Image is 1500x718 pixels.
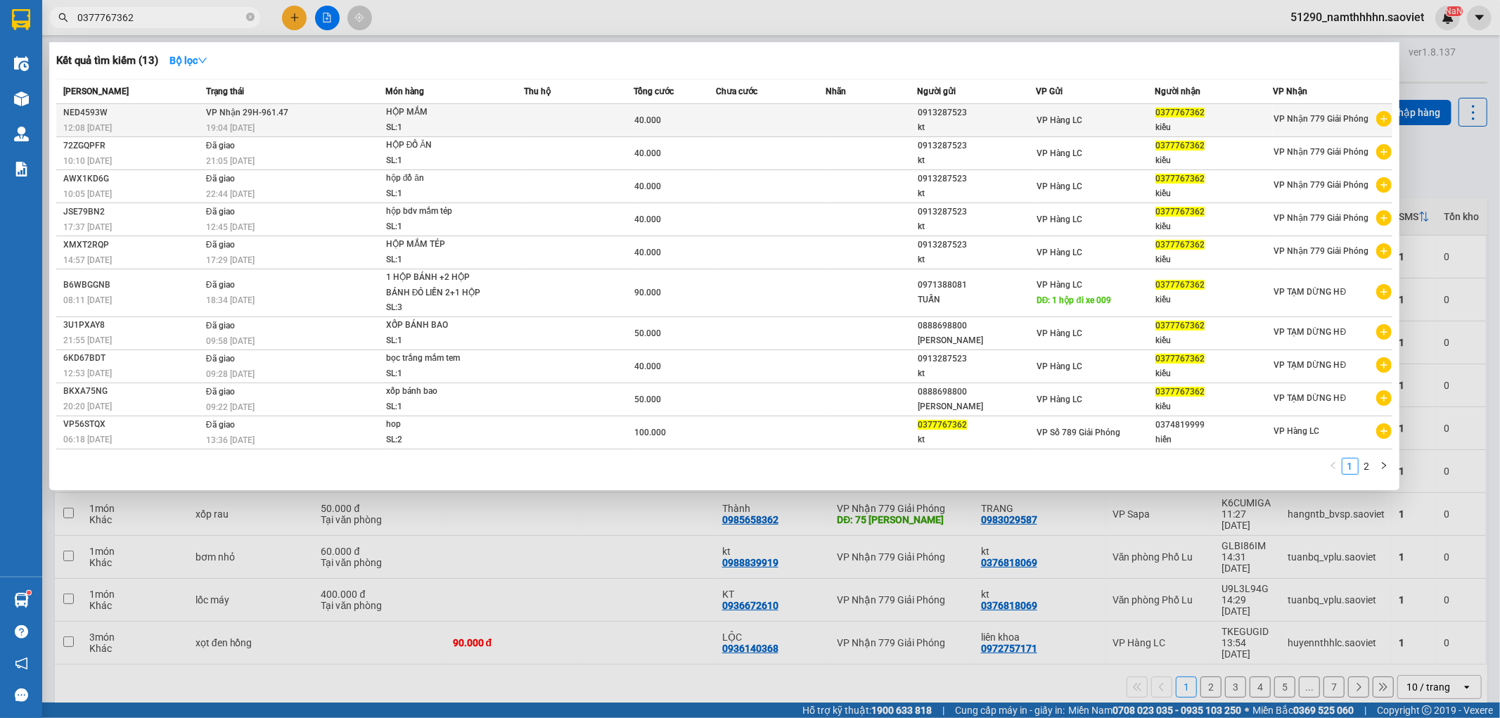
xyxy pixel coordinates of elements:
div: kiều [1155,219,1273,234]
div: 0913287523 [918,139,1035,153]
span: VP Nhận 779 Giải Phóng [1274,213,1369,223]
div: SL: 1 [386,399,492,415]
div: 0913287523 [918,105,1035,120]
span: Đã giao [206,207,235,217]
span: Đã giao [206,420,235,430]
span: 17:29 [DATE] [206,255,255,265]
span: Đã giao [206,387,235,397]
li: 1 [1342,458,1359,475]
span: Đã giao [206,321,235,331]
span: 0377767362 [1155,174,1205,184]
span: Đã giao [206,354,235,364]
button: right [1376,458,1392,475]
span: 40.000 [634,148,661,158]
span: Thu hộ [524,86,551,96]
div: hộp đồ ăn [386,171,492,186]
div: 0913287523 [918,352,1035,366]
img: logo-vxr [12,9,30,30]
div: SL: 1 [386,120,492,136]
div: kt [918,432,1035,447]
span: VP Nhận 29H-961.47 [206,108,288,117]
span: 13:36 [DATE] [206,435,255,445]
span: plus-circle [1376,284,1392,300]
span: 10:10 [DATE] [63,156,112,166]
span: VP Số 789 Giải Phóng [1037,428,1120,437]
span: plus-circle [1376,111,1392,127]
span: 09:58 [DATE] [206,336,255,346]
div: kiều [1155,153,1273,168]
span: plus-circle [1376,243,1392,259]
span: DĐ: 1 hộp đi xe 009 [1037,295,1111,305]
span: 12:53 [DATE] [63,368,112,378]
input: Tìm tên, số ĐT hoặc mã đơn [77,10,243,25]
div: 0971388081 [918,278,1035,293]
span: VP Gửi [1036,86,1063,96]
span: Đã giao [206,280,235,290]
div: hiền [1155,432,1273,447]
span: close-circle [246,13,255,21]
img: warehouse-icon [14,91,29,106]
span: close-circle [246,11,255,25]
div: TUẤN [918,293,1035,307]
span: Món hàng [385,86,424,96]
div: hộp bdv mắm tép [386,204,492,219]
span: plus-circle [1376,423,1392,439]
span: 20:20 [DATE] [63,402,112,411]
div: 0888698800 [918,385,1035,399]
div: 0888698800 [918,319,1035,333]
img: warehouse-icon [14,593,29,608]
span: VP Hàng LC [1037,248,1082,257]
span: 40.000 [634,361,661,371]
span: VP TẠM DỪNG HĐ [1274,393,1347,403]
span: VP Nhận 779 Giải Phóng [1274,147,1369,157]
span: search [58,13,68,23]
span: right [1380,461,1388,470]
span: VP Nhận 779 Giải Phóng [1274,114,1369,124]
span: 0377767362 [1155,207,1205,217]
span: 0377767362 [918,420,967,430]
span: message [15,688,28,702]
span: 0377767362 [1155,387,1205,397]
span: plus-circle [1376,390,1392,406]
div: 0374819999 [1155,418,1273,432]
div: BKXA75NG [63,384,202,399]
sup: 1 [27,591,31,595]
strong: Bộ lọc [169,55,207,66]
button: Bộ lọcdown [158,49,219,72]
div: kt [918,186,1035,201]
div: 3U1PXAY8 [63,318,202,333]
span: VP Hàng LC [1037,214,1082,224]
span: 19:04 [DATE] [206,123,255,133]
div: kiều [1155,293,1273,307]
div: kiều [1155,366,1273,381]
div: SL: 1 [386,333,492,349]
div: 1 HỘP BÁNH +2 HỘP BÁNH ĐỎ LIỀN 2+1 HỘP B... [386,270,492,300]
span: 90.000 [634,288,661,297]
div: HỘP MẮM TÉP [386,237,492,252]
div: kiều [1155,186,1273,201]
span: 22:44 [DATE] [206,189,255,199]
span: VP Hàng LC [1274,426,1320,436]
span: [PERSON_NAME] [63,86,129,96]
div: kiều [1155,399,1273,414]
span: 100.000 [634,428,666,437]
span: 0377767362 [1155,240,1205,250]
span: 40.000 [634,181,661,191]
span: VP Hàng LC [1037,148,1082,158]
span: VP Hàng LC [1037,361,1082,371]
div: kt [918,366,1035,381]
span: VP TẠM DỪNG HĐ [1274,287,1347,297]
span: VP Hàng LC [1037,395,1082,404]
span: 50.000 [634,395,661,404]
div: [PERSON_NAME] [918,399,1035,414]
img: warehouse-icon [14,56,29,71]
span: 12:08 [DATE] [63,123,112,133]
div: kt [918,252,1035,267]
div: SL: 1 [386,219,492,235]
li: 2 [1359,458,1376,475]
span: notification [15,657,28,670]
span: VP Nhận 779 Giải Phóng [1274,180,1369,190]
div: SL: 1 [386,252,492,268]
div: kt [918,120,1035,135]
div: HỘP ĐỒ ĂN [386,138,492,153]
